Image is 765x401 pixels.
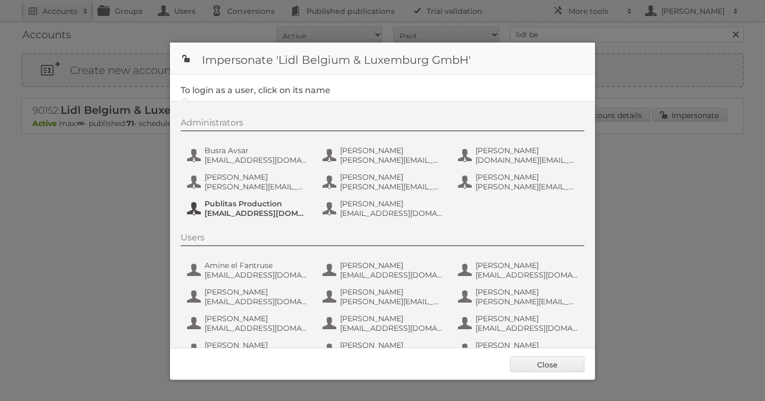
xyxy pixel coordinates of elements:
span: Publitas Production [205,199,308,208]
span: [DOMAIN_NAME][EMAIL_ADDRESS][DOMAIN_NAME] [475,155,579,165]
button: [PERSON_NAME] [EMAIL_ADDRESS][DOMAIN_NAME] [457,260,582,281]
button: [PERSON_NAME] [EMAIL_ADDRESS][DOMAIN_NAME] [321,198,446,219]
button: Amine el Fantruse [EMAIL_ADDRESS][DOMAIN_NAME] [186,260,311,281]
button: [PERSON_NAME] [EMAIL_ADDRESS][DOMAIN_NAME] [457,313,582,334]
button: Busra Avsar [EMAIL_ADDRESS][DOMAIN_NAME] [186,145,311,166]
span: [EMAIL_ADDRESS][DOMAIN_NAME] [205,323,308,333]
span: [PERSON_NAME] [205,340,308,350]
span: [PERSON_NAME] [475,287,579,297]
span: [PERSON_NAME] [340,287,443,297]
button: [PERSON_NAME] [EMAIL_ADDRESS][DOMAIN_NAME] [186,313,311,334]
span: [EMAIL_ADDRESS][DOMAIN_NAME] [205,208,308,218]
span: [PERSON_NAME] [340,314,443,323]
span: [EMAIL_ADDRESS][DOMAIN_NAME] [340,270,443,280]
span: [PERSON_NAME] [205,172,308,182]
button: [PERSON_NAME] [PERSON_NAME][EMAIL_ADDRESS][DOMAIN_NAME] [321,145,446,166]
span: [EMAIL_ADDRESS][DOMAIN_NAME] [475,270,579,280]
span: [PERSON_NAME] [475,172,579,182]
div: Users [181,232,584,246]
span: [PERSON_NAME] [205,314,308,323]
button: [PERSON_NAME] [DOMAIN_NAME][EMAIL_ADDRESS][DOMAIN_NAME] [457,145,582,166]
button: [PERSON_NAME] [PERSON_NAME][EMAIL_ADDRESS][DOMAIN_NAME] [457,171,582,193]
span: [PERSON_NAME][EMAIL_ADDRESS][DOMAIN_NAME] [475,182,579,191]
span: [EMAIL_ADDRESS][DOMAIN_NAME] [205,297,308,306]
button: [PERSON_NAME] [EMAIL_ADDRESS][DOMAIN_NAME] [457,339,582,361]
span: [PERSON_NAME][EMAIL_ADDRESS][DOMAIN_NAME] [340,182,443,191]
span: [PERSON_NAME][EMAIL_ADDRESS][DOMAIN_NAME] [340,155,443,165]
span: [EMAIL_ADDRESS][DOMAIN_NAME] [340,208,443,218]
span: Busra Avsar [205,146,308,155]
span: [PERSON_NAME] [340,146,443,155]
button: [PERSON_NAME] [PERSON_NAME][EMAIL_ADDRESS][DOMAIN_NAME] [321,339,446,361]
span: [PERSON_NAME] [340,261,443,270]
legend: To login as a user, click on its name [181,85,330,95]
span: [EMAIL_ADDRESS][DOMAIN_NAME] [205,155,308,165]
button: Publitas Production [EMAIL_ADDRESS][DOMAIN_NAME] [186,198,311,219]
span: [EMAIL_ADDRESS][DOMAIN_NAME] [475,323,579,333]
button: [PERSON_NAME] [EMAIL_ADDRESS][DOMAIN_NAME] [321,313,446,334]
h1: Impersonate 'Lidl Belgium & Luxemburg GmbH' [170,43,595,74]
span: [PERSON_NAME] [340,199,443,208]
span: [PERSON_NAME] [340,172,443,182]
button: [PERSON_NAME] [PERSON_NAME][EMAIL_ADDRESS][DOMAIN_NAME] [321,286,446,307]
span: [PERSON_NAME] [205,287,308,297]
a: Close [510,356,584,372]
button: [PERSON_NAME] [PERSON_NAME][EMAIL_ADDRESS][DOMAIN_NAME] [186,171,311,193]
span: [PERSON_NAME] [475,261,579,270]
div: Administrators [181,118,584,131]
span: Amine el Fantruse [205,261,308,270]
span: [PERSON_NAME] [475,146,579,155]
button: [PERSON_NAME] [PERSON_NAME][EMAIL_ADDRESS][DOMAIN_NAME] [457,286,582,307]
button: [PERSON_NAME] [PERSON_NAME][EMAIL_ADDRESS][DOMAIN_NAME] [186,339,311,361]
span: [PERSON_NAME][EMAIL_ADDRESS][DOMAIN_NAME] [340,297,443,306]
span: [PERSON_NAME][EMAIL_ADDRESS][DOMAIN_NAME] [475,297,579,306]
span: [PERSON_NAME] [340,340,443,350]
span: [PERSON_NAME][EMAIL_ADDRESS][DOMAIN_NAME] [205,182,308,191]
span: [EMAIL_ADDRESS][DOMAIN_NAME] [205,270,308,280]
span: [PERSON_NAME] [475,340,579,350]
button: [PERSON_NAME] [PERSON_NAME][EMAIL_ADDRESS][DOMAIN_NAME] [321,171,446,193]
button: [PERSON_NAME] [EMAIL_ADDRESS][DOMAIN_NAME] [186,286,311,307]
span: [PERSON_NAME] [475,314,579,323]
button: [PERSON_NAME] [EMAIL_ADDRESS][DOMAIN_NAME] [321,260,446,281]
span: [EMAIL_ADDRESS][DOMAIN_NAME] [340,323,443,333]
